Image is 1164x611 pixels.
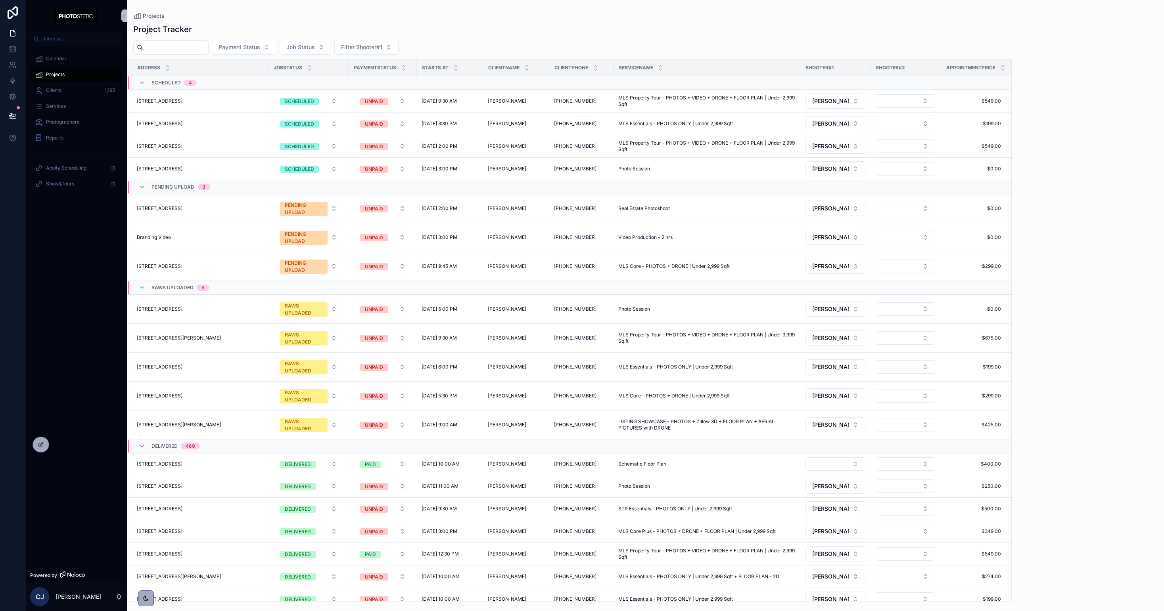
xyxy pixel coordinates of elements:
[618,263,796,269] a: MLS Core - PHOTOS + DRONE | Under 2,999 Sqft
[941,143,1001,149] a: $549.00
[488,205,545,212] a: [PERSON_NAME]
[875,116,936,131] a: Select Button
[488,263,526,269] span: [PERSON_NAME]
[554,120,596,127] a: [PHONE_NUMBER]
[941,98,1001,104] a: $549.00
[365,335,383,342] div: UNPAID
[46,103,66,109] span: Services
[137,422,221,428] span: [STREET_ADDRESS][PERSON_NAME]
[875,162,936,176] a: Select Button
[285,360,323,374] div: RAWS UPLOADED
[46,119,79,125] span: Photographers
[137,263,264,269] a: [STREET_ADDRESS]
[941,335,1001,341] a: $675.00
[875,302,936,316] a: Select Button
[554,306,596,312] a: [PHONE_NUMBER]
[941,234,1001,241] a: $0.00
[30,32,122,46] button: Jump to...K
[941,120,1001,127] span: $199.00
[273,161,344,176] a: Select Button
[365,306,383,313] div: UNPAID
[488,98,545,104] a: [PERSON_NAME]
[46,71,65,78] span: Projects
[422,263,478,269] a: [DATE] 9:45 AM
[285,389,323,403] div: RAWS UPLOADED
[46,181,74,187] span: Show&Tours
[618,263,730,269] span: MLS Core - PHOTOS + DRONE | Under 2,999 Sqft
[354,259,412,273] button: Select Button
[488,393,526,399] span: [PERSON_NAME]
[354,116,412,131] button: Select Button
[876,162,935,176] button: Select Button
[812,97,849,105] span: [PERSON_NAME]
[353,230,412,245] a: Select Button
[618,205,670,212] span: Real Estate Photoshoot
[488,98,526,104] span: [PERSON_NAME]
[941,263,1001,269] span: $299.00
[812,233,849,241] span: [PERSON_NAME]
[112,36,118,42] span: K
[805,359,865,374] button: Select Button
[353,161,412,176] a: Select Button
[137,166,264,172] a: [STREET_ADDRESS]
[805,330,866,346] a: Select Button
[353,388,412,403] a: Select Button
[30,177,122,191] a: Show&Tours
[554,364,596,370] a: [PHONE_NUMBER]
[554,263,596,269] a: [PHONE_NUMBER]
[354,94,412,108] button: Select Button
[151,284,194,291] span: RAWS UPLOADED
[875,230,936,244] a: Select Button
[46,55,67,62] span: Calendar
[618,205,796,212] a: Real Estate Photoshoot
[618,120,733,127] span: MLS Essentials - PHOTOS ONLY | Under 2,999 Sqft
[876,117,935,130] button: Select Button
[353,139,412,154] a: Select Button
[812,165,849,173] span: [PERSON_NAME]
[273,327,344,349] a: Select Button
[137,166,182,172] span: [STREET_ADDRESS]
[354,230,412,244] button: Select Button
[941,166,1001,172] span: $0.00
[618,393,730,399] span: MLS Core - PHOTOS + DRONE | Under 2,999 Sqft
[353,330,412,346] a: Select Button
[941,205,1001,212] span: $0.00
[365,364,383,371] div: UNPAID
[365,393,383,400] div: UNPAID
[273,116,344,131] a: Select Button
[875,139,936,153] a: Select Button
[805,229,866,245] a: Select Button
[143,12,165,20] span: Projects
[488,166,545,172] a: [PERSON_NAME]
[46,87,61,94] span: Clients
[875,201,936,216] a: Select Button
[875,389,936,403] a: Select Button
[805,258,866,274] a: Select Button
[488,306,526,312] span: [PERSON_NAME]
[941,306,1001,312] a: $0.00
[876,331,935,345] button: Select Button
[354,201,412,216] button: Select Button
[151,80,181,86] span: SCHEDULED
[488,335,526,341] span: [PERSON_NAME]
[137,143,264,149] a: [STREET_ADDRESS]
[618,332,796,344] a: MLS Property Tour - PHOTOS + VIDEO + DRONE + FLOOR PLAN | Under 3,999 Sq.ft
[137,335,221,341] span: [STREET_ADDRESS][PERSON_NAME]
[876,360,935,374] button: Select Button
[875,331,936,345] a: Select Button
[365,120,383,128] div: UNPAID
[941,393,1001,399] a: $299.00
[618,95,796,107] a: MLS Property Tour - PHOTOS + VIDEO + DRONE + FLOOR PLAN | Under 2,999 Sqft
[805,201,865,216] button: Select Button
[354,139,412,153] button: Select Button
[812,392,849,400] span: [PERSON_NAME]
[488,143,545,149] a: [PERSON_NAME]
[353,259,412,274] a: Select Button
[137,120,182,127] span: [STREET_ADDRESS]
[876,94,935,108] button: Select Button
[618,234,673,241] span: Video Production - 2 hrs
[876,139,935,153] button: Select Button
